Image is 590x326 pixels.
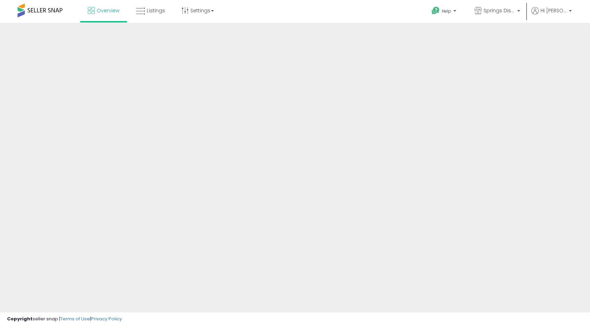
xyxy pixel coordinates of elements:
i: Get Help [431,6,440,15]
span: Listings [147,7,165,14]
span: Hi [PERSON_NAME] [540,7,567,14]
span: Help [442,8,451,14]
span: Overview [97,7,119,14]
span: Springs Distribution [484,7,515,14]
a: Help [426,1,463,23]
a: Hi [PERSON_NAME] [531,7,572,23]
